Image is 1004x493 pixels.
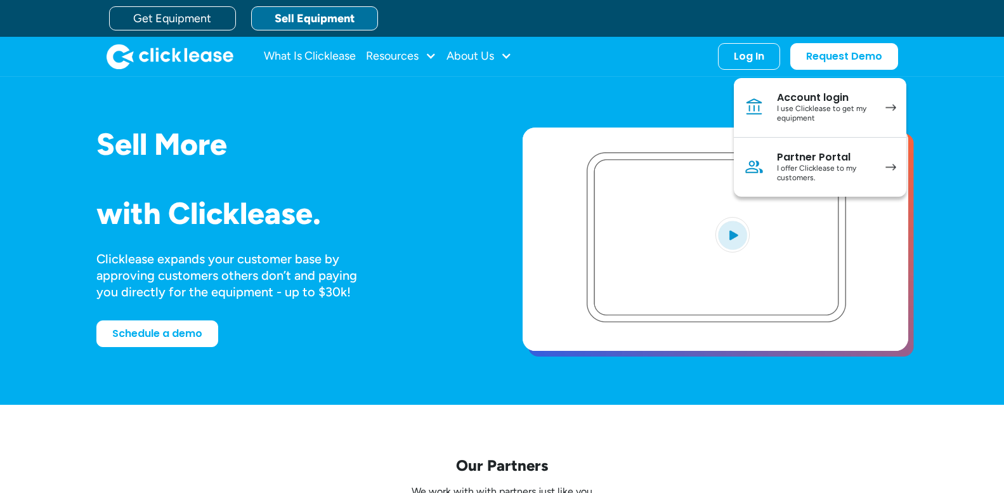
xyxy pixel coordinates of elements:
[777,104,873,124] div: I use Clicklease to get my equipment
[251,6,378,30] a: Sell Equipment
[96,197,482,230] h1: with Clicklease.
[366,44,436,69] div: Resources
[264,44,356,69] a: What Is Clicklease
[96,251,381,300] div: Clicklease expands your customer base by approving customers others don’t and paying you directly...
[734,50,764,63] div: Log In
[734,78,906,138] a: Account loginI use Clicklease to get my equipment
[715,217,750,253] img: Blue play button logo on a light blue circular background
[744,157,764,177] img: Person icon
[734,138,906,197] a: Partner PortalI offer Clicklease to my customers.
[96,320,218,347] a: Schedule a demo
[885,164,896,171] img: arrow
[790,43,898,70] a: Request Demo
[96,128,482,161] h1: Sell More
[523,128,908,351] a: open lightbox
[777,151,873,164] div: Partner Portal
[107,44,233,69] img: Clicklease logo
[109,6,236,30] a: Get Equipment
[744,97,764,117] img: Bank icon
[107,44,233,69] a: home
[777,91,873,104] div: Account login
[96,456,908,475] p: Our Partners
[734,78,906,197] nav: Log In
[777,164,873,183] div: I offer Clicklease to my customers.
[885,104,896,111] img: arrow
[447,44,512,69] div: About Us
